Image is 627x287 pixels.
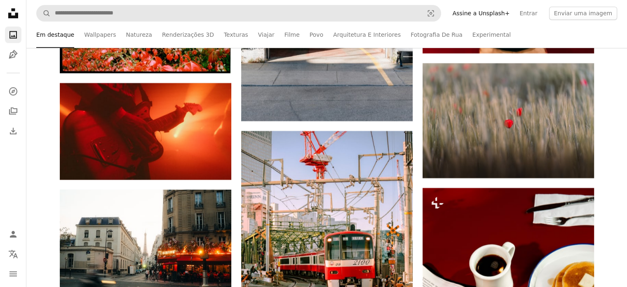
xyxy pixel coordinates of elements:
[5,83,21,100] a: Explorar
[448,7,515,20] a: Assine a Unsplash+
[162,21,214,48] a: Renderizações 3D
[36,5,441,21] form: Pesquise conteúdo visual em todo o site
[5,266,21,282] button: Menu
[310,21,323,48] a: Povo
[5,5,21,23] a: Início — Unsplash
[5,46,21,63] a: Ilustrações
[241,256,413,263] a: Trem vermelho e branco cruzando trilhos de ferrovia com guindastes.
[333,21,401,48] a: Arquitetura E Interiores
[411,21,463,48] a: Fotografia De Rua
[126,21,152,48] a: Natureza
[60,250,231,258] a: Torre Eiffel visível de um café de rua parisiense.
[37,5,51,21] button: Pesquise na Unsplash
[5,123,21,139] a: Histórico de downloads
[5,226,21,242] a: Entrar / Cadastrar-se
[5,26,21,43] a: Fotos
[549,7,617,20] button: Enviar uma imagem
[60,83,231,180] img: Músico tocando guitarra elétrica sob luzes vermelhas
[472,21,511,48] a: Experimental
[423,117,594,124] a: Papoulas vermelhas florescem em um campo gramado borrado
[514,7,542,20] a: Entrar
[284,21,300,48] a: Filme
[423,63,594,178] img: Papoulas vermelhas florescem em um campo gramado borrado
[84,21,116,48] a: Wallpapers
[421,5,441,21] button: Pesquisa visual
[5,246,21,262] button: Idioma
[258,21,275,48] a: Viajar
[60,128,231,135] a: Músico tocando guitarra elétrica sob luzes vermelhas
[5,103,21,119] a: Coleções
[224,21,248,48] a: Texturas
